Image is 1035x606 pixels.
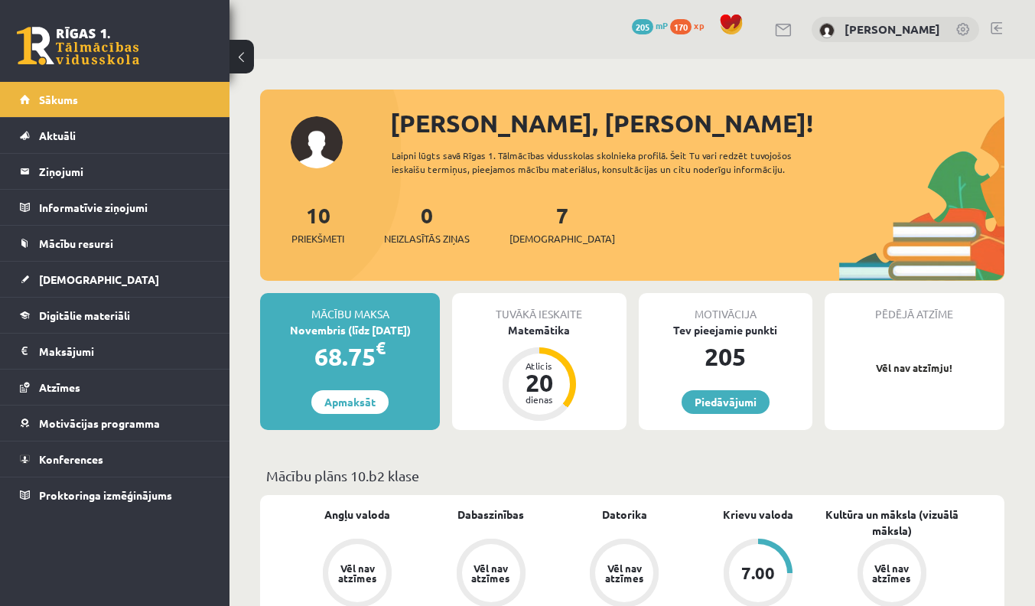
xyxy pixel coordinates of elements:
a: Informatīvie ziņojumi [20,190,210,225]
span: Aktuāli [39,129,76,142]
a: Kultūra un māksla (vizuālā māksla) [825,507,959,539]
a: [PERSON_NAME] [845,21,940,37]
span: 170 [670,19,692,34]
span: [DEMOGRAPHIC_DATA] [509,231,615,246]
div: dienas [516,395,562,404]
a: Matemātika Atlicis 20 dienas [452,322,626,423]
a: Aktuāli [20,118,210,153]
div: 68.75 [260,338,440,375]
span: Digitālie materiāli [39,308,130,322]
a: Maksājumi [20,334,210,369]
a: Krievu valoda [723,507,793,523]
a: 170 xp [670,19,711,31]
span: Neizlasītās ziņas [384,231,470,246]
span: Priekšmeti [291,231,344,246]
div: Matemātika [452,322,626,338]
div: [PERSON_NAME], [PERSON_NAME]! [390,105,1004,142]
legend: Ziņojumi [39,154,210,189]
a: 10Priekšmeti [291,201,344,246]
span: Atzīmes [39,380,80,394]
a: Proktoringa izmēģinājums [20,477,210,513]
div: Mācību maksa [260,293,440,322]
a: Angļu valoda [324,507,390,523]
div: Tev pieejamie punkti [639,322,812,338]
span: € [376,337,386,359]
div: Vēl nav atzīmes [336,563,379,583]
a: Dabaszinības [457,507,524,523]
p: Mācību plāns 10.b2 klase [266,465,998,486]
div: Motivācija [639,293,812,322]
legend: Maksājumi [39,334,210,369]
div: Vēl nav atzīmes [470,563,513,583]
span: Sākums [39,93,78,106]
a: Apmaksāt [311,390,389,414]
div: Tuvākā ieskaite [452,293,626,322]
div: Pēdējā atzīme [825,293,1004,322]
img: Linda Vutkeviča [819,23,835,38]
a: [DEMOGRAPHIC_DATA] [20,262,210,297]
a: Konferences [20,441,210,477]
a: 0Neizlasītās ziņas [384,201,470,246]
div: Vēl nav atzīmes [871,563,913,583]
span: Konferences [39,452,103,466]
a: 7[DEMOGRAPHIC_DATA] [509,201,615,246]
div: 205 [639,338,812,375]
a: Datorika [602,507,647,523]
div: Atlicis [516,361,562,370]
a: Digitālie materiāli [20,298,210,333]
a: Ziņojumi [20,154,210,189]
span: 205 [632,19,653,34]
a: Motivācijas programma [20,406,210,441]
div: 20 [516,370,562,395]
div: Novembris (līdz [DATE]) [260,322,440,338]
a: Mācību resursi [20,226,210,261]
span: mP [656,19,668,31]
span: Motivācijas programma [39,416,160,430]
div: 7.00 [741,565,775,582]
a: Sākums [20,82,210,117]
div: Laipni lūgts savā Rīgas 1. Tālmācības vidusskolas skolnieka profilā. Šeit Tu vari redzēt tuvojošo... [392,148,838,176]
span: Proktoringa izmēģinājums [39,488,172,502]
a: Atzīmes [20,370,210,405]
div: Vēl nav atzīmes [603,563,646,583]
a: Rīgas 1. Tālmācības vidusskola [17,27,139,65]
span: [DEMOGRAPHIC_DATA] [39,272,159,286]
span: Mācību resursi [39,236,113,250]
legend: Informatīvie ziņojumi [39,190,210,225]
span: xp [694,19,704,31]
p: Vēl nav atzīmju! [832,360,997,376]
a: Piedāvājumi [682,390,770,414]
a: 205 mP [632,19,668,31]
